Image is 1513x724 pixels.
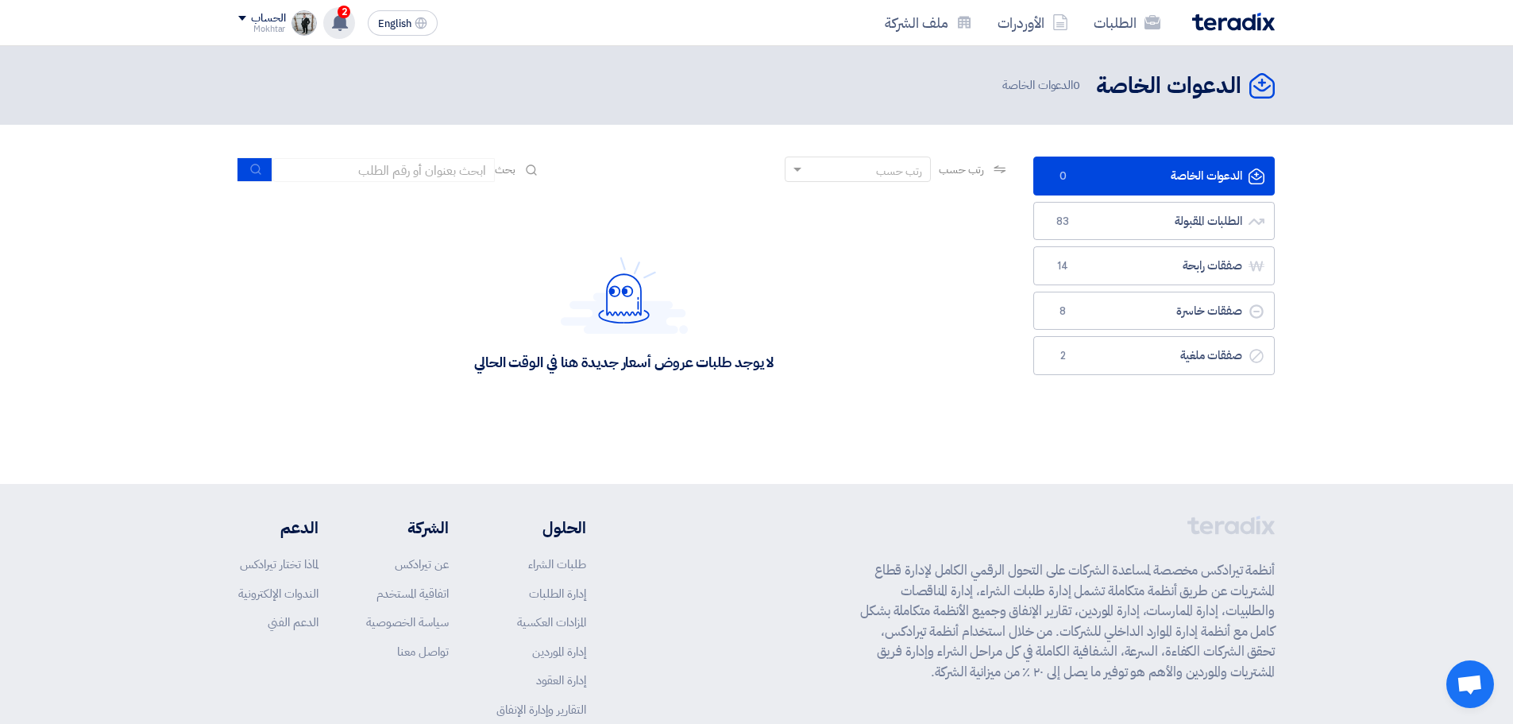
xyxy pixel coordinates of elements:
[536,672,586,689] a: إدارة العقود
[1073,76,1080,94] span: 0
[860,560,1275,682] p: أنظمة تيرادكس مخصصة لمساعدة الشركات على التحول الرقمي الكامل لإدارة قطاع المشتريات عن طريق أنظمة ...
[529,585,586,602] a: إدارة الطلبات
[368,10,438,36] button: English
[1033,246,1275,285] a: صفقات رابحة14
[1446,660,1494,708] div: دردشة مفتوحة
[395,556,449,573] a: عن تيرادكس
[939,161,984,178] span: رتب حسب
[1033,202,1275,241] a: الطلبات المقبولة83
[561,257,688,334] img: Hello
[1053,304,1072,319] span: 8
[985,4,1081,41] a: الأوردرات
[397,643,449,660] a: تواصل معنا
[291,10,317,36] img: sd_1660492822385.jpg
[376,585,449,602] a: اتفاقية المستخدم
[1081,4,1173,41] a: الطلبات
[272,158,495,182] input: ابحث بعنوان أو رقم الطلب
[872,4,985,41] a: ملف الشركة
[238,585,318,602] a: الندوات الإلكترونية
[366,614,449,631] a: سياسة الخصوصية
[1053,258,1072,274] span: 14
[495,161,515,178] span: بحث
[1053,168,1072,184] span: 0
[238,25,285,33] div: Mokhtar
[528,556,586,573] a: طلبات الشراء
[378,18,411,29] span: English
[240,556,318,573] a: لماذا تختار تيرادكس
[532,643,586,660] a: إدارة الموردين
[1033,292,1275,331] a: صفقات خاسرة8
[1053,348,1072,364] span: 2
[1053,214,1072,230] span: 83
[251,12,285,25] div: الحساب
[268,614,318,631] a: الدعم الفني
[338,6,350,18] span: 2
[876,163,922,180] div: رتب حسب
[496,701,586,718] a: التقارير وإدارة الإنفاق
[474,353,774,371] div: لا يوجد طلبات عروض أسعار جديدة هنا في الوقت الحالي
[517,614,586,631] a: المزادات العكسية
[1096,71,1241,102] h2: الدعوات الخاصة
[1033,336,1275,375] a: صفقات ملغية2
[496,516,586,540] li: الحلول
[366,516,449,540] li: الشركة
[1192,13,1275,31] img: Teradix logo
[1002,76,1083,95] span: الدعوات الخاصة
[238,516,318,540] li: الدعم
[1033,157,1275,196] a: الدعوات الخاصة0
